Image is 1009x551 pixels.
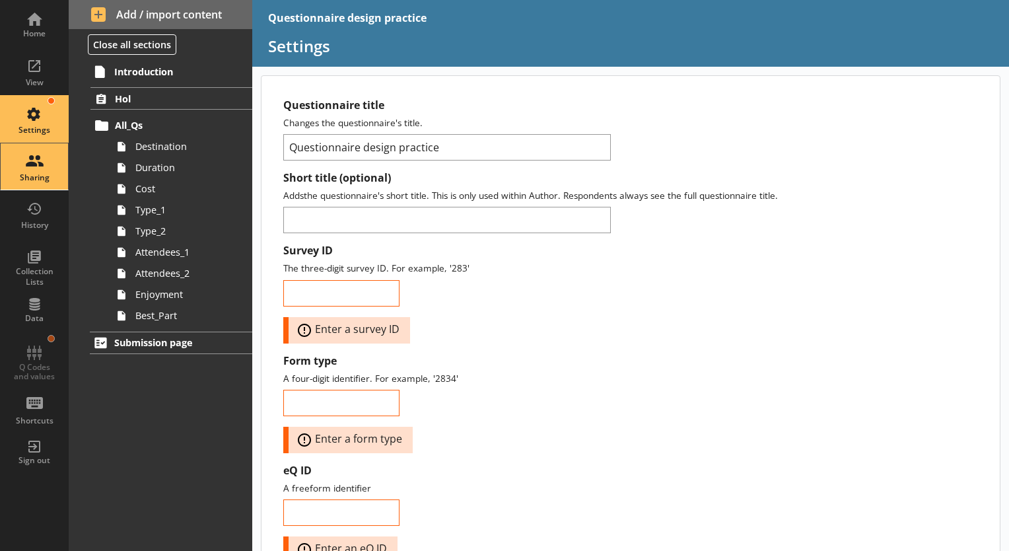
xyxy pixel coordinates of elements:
a: Introduction [90,61,252,82]
div: Questionnaire design practice [268,11,427,25]
span: Introduction [114,65,229,78]
div: Home [11,28,57,39]
label: Form type [283,354,810,368]
span: Add / import content [91,7,230,22]
p: The three-digit survey ID. For example, '283' [283,262,810,274]
a: Best_Part [111,305,252,326]
a: Attendees_1 [111,242,252,263]
a: Enjoyment [111,284,252,305]
div: Data [11,313,57,324]
span: Type_1 [135,203,234,216]
p: Changes the questionnaire's title. [283,116,810,129]
div: Settings [11,125,57,135]
a: Type_2 [111,221,252,242]
label: Short title (optional) [283,171,810,185]
span: Submission page [114,336,229,349]
label: Survey ID [283,244,810,258]
p: Adds the questionnaire's short title. This is only used within Author. Respondents always see the... [283,189,810,202]
p: A four-digit identifier. For example, '2834' [283,372,810,385]
li: All_QsDestinationDurationCostType_1Type_2Attendees_1Attendees_2EnjoymentBest_Part [96,115,252,326]
a: Type_1 [111,200,252,221]
div: History [11,220,57,231]
span: Type_2 [135,225,234,237]
li: HolAll_QsDestinationDurationCostType_1Type_2Attendees_1Attendees_2EnjoymentBest_Part [69,87,252,326]
button: Close all sections [88,34,176,55]
span: Attendees_2 [135,267,234,279]
span: All_Qs [115,119,229,131]
span: Cost [135,182,234,195]
div: Collection Lists [11,266,57,287]
a: Destination [111,136,252,157]
span: Duration [135,161,234,174]
div: View [11,77,57,88]
span: Attendees_1 [135,246,234,258]
span: Best_Part [135,309,234,322]
a: Cost [111,178,252,200]
p: A freeform identifier [283,482,810,494]
label: Questionnaire title [283,98,810,112]
a: Attendees_2 [111,263,252,284]
span: Enjoyment [135,288,234,301]
span: Destination [135,140,234,153]
div: Shortcuts [11,416,57,426]
span: Enter a survey ID [294,322,415,338]
a: All_Qs [90,115,252,136]
label: eQ ID [283,464,810,478]
a: Duration [111,157,252,178]
div: Sharing [11,172,57,183]
a: Hol [90,87,252,110]
h1: Settings [268,36,993,56]
div: Sign out [11,455,57,466]
span: Enter a form type [294,432,418,448]
span: Hol [115,92,229,105]
a: Submission page [90,332,252,354]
